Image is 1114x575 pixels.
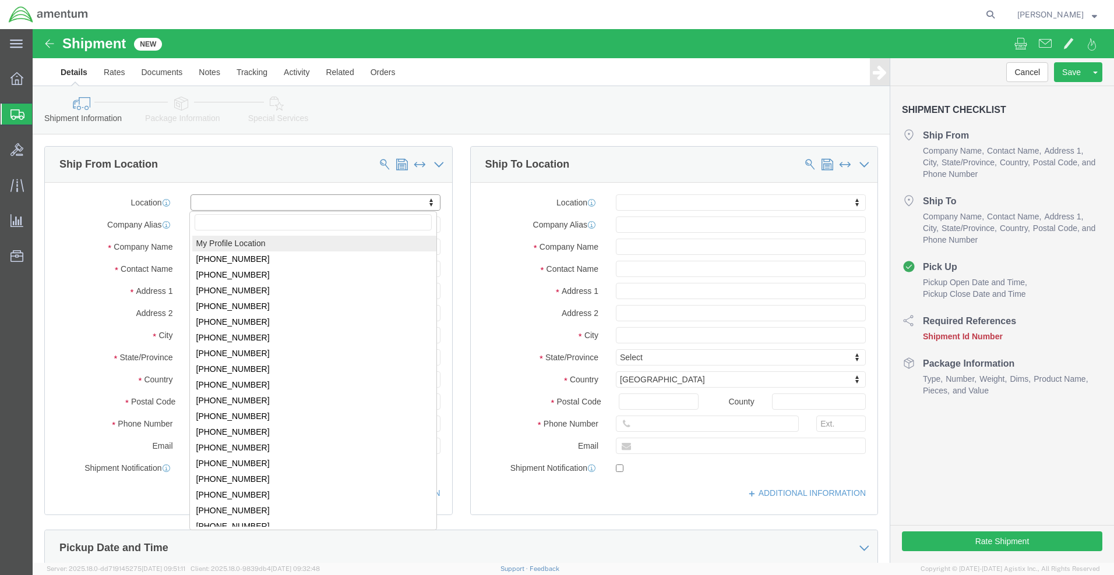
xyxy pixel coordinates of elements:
[191,565,320,572] span: Client: 2025.18.0-9839db4
[921,564,1100,574] span: Copyright © [DATE]-[DATE] Agistix Inc., All Rights Reserved
[47,565,185,572] span: Server: 2025.18.0-dd719145275
[33,29,1114,563] iframe: FS Legacy Container
[142,565,185,572] span: [DATE] 09:51:11
[500,565,530,572] a: Support
[1017,8,1084,21] span: Rashonda Smith
[8,6,89,23] img: logo
[1017,8,1098,22] button: [PERSON_NAME]
[271,565,320,572] span: [DATE] 09:32:48
[530,565,559,572] a: Feedback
